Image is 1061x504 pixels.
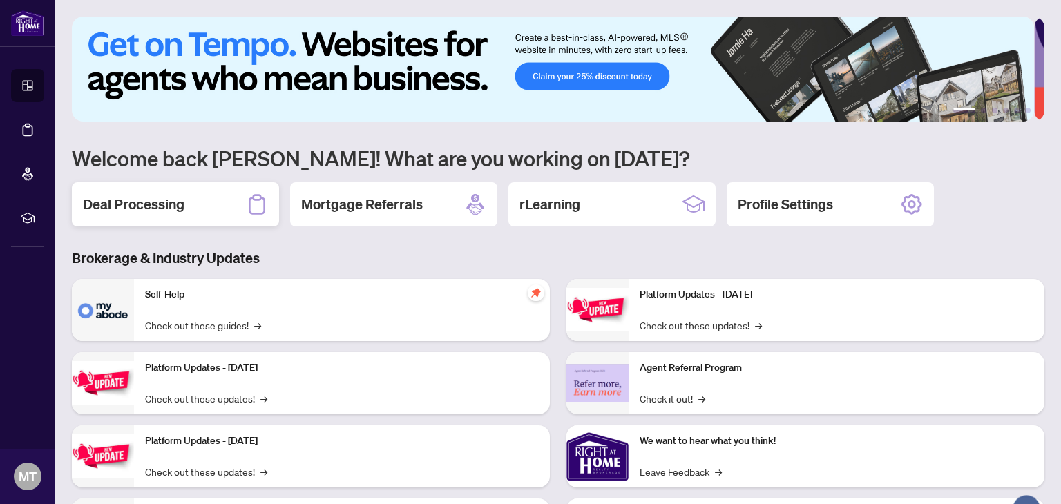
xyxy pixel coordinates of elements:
h3: Brokerage & Industry Updates [72,249,1044,268]
button: Open asap [1006,456,1047,497]
a: Check it out!→ [640,391,705,406]
span: → [260,464,267,479]
img: Platform Updates - July 21, 2025 [72,434,134,478]
p: Agent Referral Program [640,360,1033,376]
button: 4 [1003,108,1009,113]
button: 1 [953,108,975,113]
img: Platform Updates - June 23, 2025 [566,288,629,331]
p: Self-Help [145,287,539,302]
p: Platform Updates - [DATE] [145,434,539,449]
span: → [698,391,705,406]
button: 3 [992,108,997,113]
h1: Welcome back [PERSON_NAME]! What are you working on [DATE]? [72,145,1044,171]
span: → [715,464,722,479]
span: pushpin [528,284,544,301]
a: Check out these guides!→ [145,318,261,333]
a: Check out these updates!→ [640,318,762,333]
h2: rLearning [519,195,580,214]
p: We want to hear what you think! [640,434,1033,449]
img: Slide 0 [72,17,1034,122]
a: Check out these updates!→ [145,464,267,479]
button: 5 [1014,108,1020,113]
h2: Mortgage Referrals [301,195,423,214]
img: Agent Referral Program [566,364,629,402]
button: 2 [981,108,986,113]
span: → [755,318,762,333]
span: MT [19,467,37,486]
img: Platform Updates - September 16, 2025 [72,361,134,405]
img: We want to hear what you think! [566,425,629,487]
span: → [254,318,261,333]
button: 6 [1025,108,1031,113]
p: Platform Updates - [DATE] [640,287,1033,302]
p: Platform Updates - [DATE] [145,360,539,376]
img: Self-Help [72,279,134,341]
h2: Profile Settings [738,195,833,214]
a: Check out these updates!→ [145,391,267,406]
span: → [260,391,267,406]
h2: Deal Processing [83,195,184,214]
img: logo [11,10,44,36]
a: Leave Feedback→ [640,464,722,479]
